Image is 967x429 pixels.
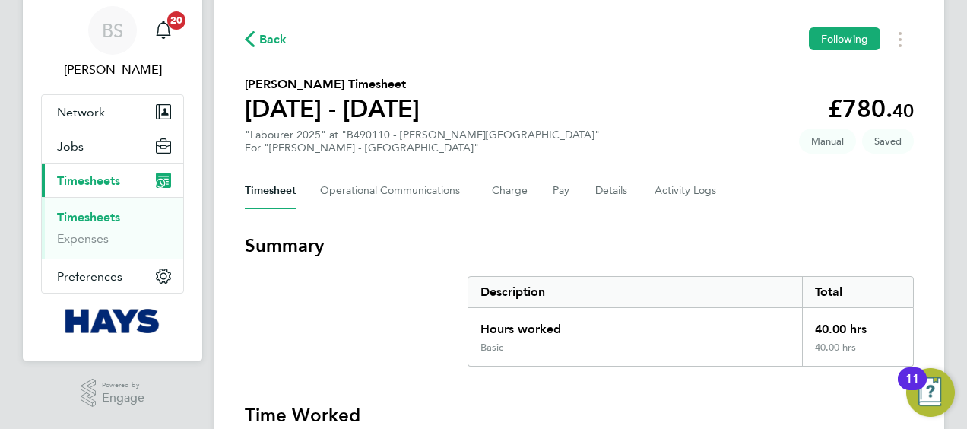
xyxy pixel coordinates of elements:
span: Billy Smith [41,61,184,79]
div: Description [468,277,802,307]
button: Jobs [42,129,183,163]
h3: Time Worked [245,403,914,427]
h2: [PERSON_NAME] Timesheet [245,75,420,94]
h1: [DATE] - [DATE] [245,94,420,124]
div: "Labourer 2025" at "B490110 - [PERSON_NAME][GEOGRAPHIC_DATA]" [245,129,600,154]
button: Back [245,30,287,49]
span: Engage [102,392,144,405]
button: Operational Communications [320,173,468,209]
div: Hours worked [468,308,802,342]
span: Powered by [102,379,144,392]
div: Timesheets [42,197,183,259]
button: Timesheets Menu [886,27,914,51]
app-decimal: £780. [828,94,914,123]
a: 20 [148,6,179,55]
div: 40.00 hrs [802,342,913,366]
a: BS[PERSON_NAME] [41,6,184,79]
span: Back [259,30,287,49]
a: Go to home page [41,309,184,333]
button: Timesheets [42,164,183,197]
div: 11 [905,379,919,399]
span: Jobs [57,139,84,154]
div: Total [802,277,913,307]
a: Timesheets [57,210,120,224]
div: Basic [480,342,503,354]
span: Following [821,32,868,46]
button: Activity Logs [655,173,718,209]
div: For "[PERSON_NAME] - [GEOGRAPHIC_DATA]" [245,141,600,154]
button: Pay [553,173,571,209]
img: hays-logo-retina.png [65,309,160,333]
div: 40.00 hrs [802,308,913,342]
span: 40 [892,100,914,122]
span: This timesheet is Saved. [862,129,914,154]
button: Details [595,173,630,209]
button: Network [42,95,183,129]
a: Powered byEngage [81,379,145,408]
span: 20 [167,11,185,30]
button: Timesheet [245,173,296,209]
button: Preferences [42,259,183,293]
span: Preferences [57,269,122,284]
a: Expenses [57,231,109,246]
button: Charge [492,173,528,209]
div: Summary [468,276,914,367]
button: Open Resource Center, 11 new notifications [906,368,955,417]
span: Network [57,105,105,119]
span: BS [102,21,123,40]
span: Timesheets [57,173,120,188]
button: Following [809,27,880,50]
span: This timesheet was manually created. [799,129,856,154]
h3: Summary [245,234,914,258]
